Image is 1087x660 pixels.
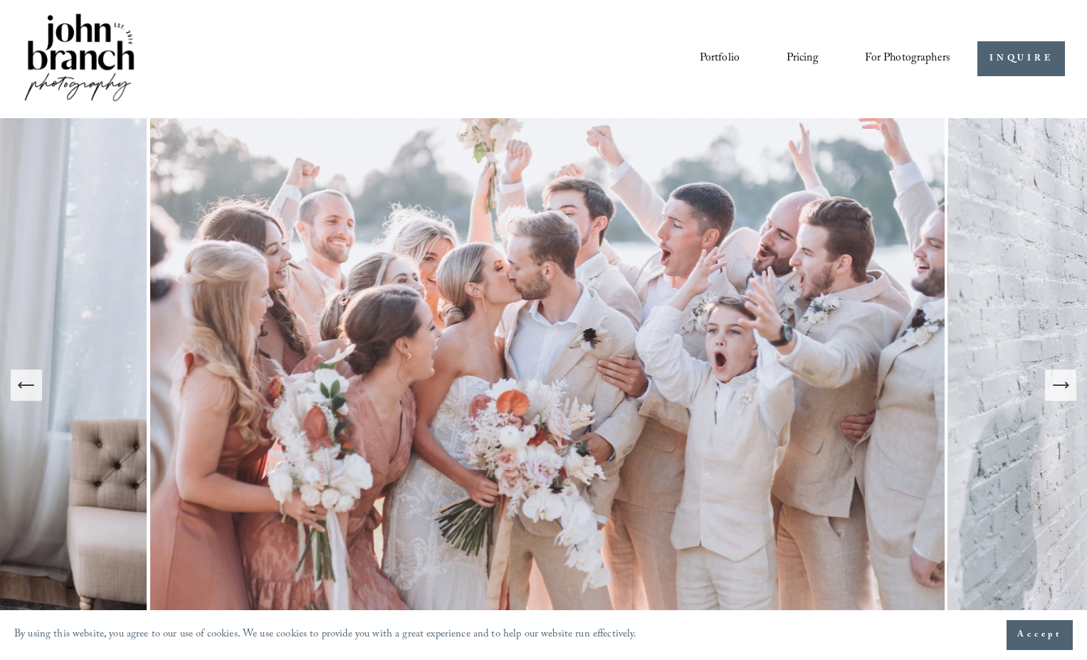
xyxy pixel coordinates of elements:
p: By using this website, you agree to our use of cookies. We use cookies to provide you with a grea... [14,625,637,646]
button: Accept [1007,620,1073,650]
a: Pricing [787,47,819,71]
img: A wedding party celebrating outdoors, featuring a bride and groom kissing amidst cheering bridesm... [147,118,948,653]
span: For Photographers [865,48,950,70]
button: Next Slide [1045,370,1076,401]
img: John Branch IV Photography [22,11,137,107]
a: Portfolio [700,47,740,71]
a: INQUIRE [977,41,1065,76]
a: folder dropdown [865,47,950,71]
button: Previous Slide [11,370,42,401]
span: Accept [1017,628,1062,642]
